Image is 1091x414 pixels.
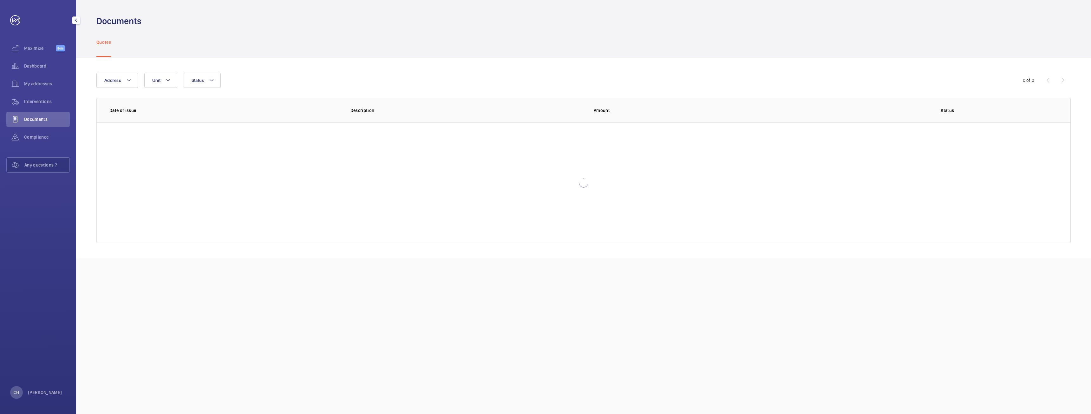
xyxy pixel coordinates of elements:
[14,389,19,396] p: CH
[350,107,584,114] p: Description
[96,73,138,88] button: Address
[24,162,69,168] span: Any questions ?
[837,107,1058,114] p: Status
[24,134,70,140] span: Compliance
[104,78,121,83] span: Address
[24,116,70,122] span: Documents
[594,107,827,114] p: Amount
[184,73,221,88] button: Status
[24,98,70,105] span: Interventions
[28,389,62,396] p: [PERSON_NAME]
[144,73,177,88] button: Unit
[109,107,340,114] p: Date of issue
[96,39,111,45] p: Quotes
[24,63,70,69] span: Dashboard
[1023,77,1034,83] div: 0 of 0
[192,78,204,83] span: Status
[24,81,70,87] span: My addresses
[24,45,56,51] span: Maximize
[56,45,65,51] span: Beta
[152,78,160,83] span: Unit
[96,15,141,27] h1: Documents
